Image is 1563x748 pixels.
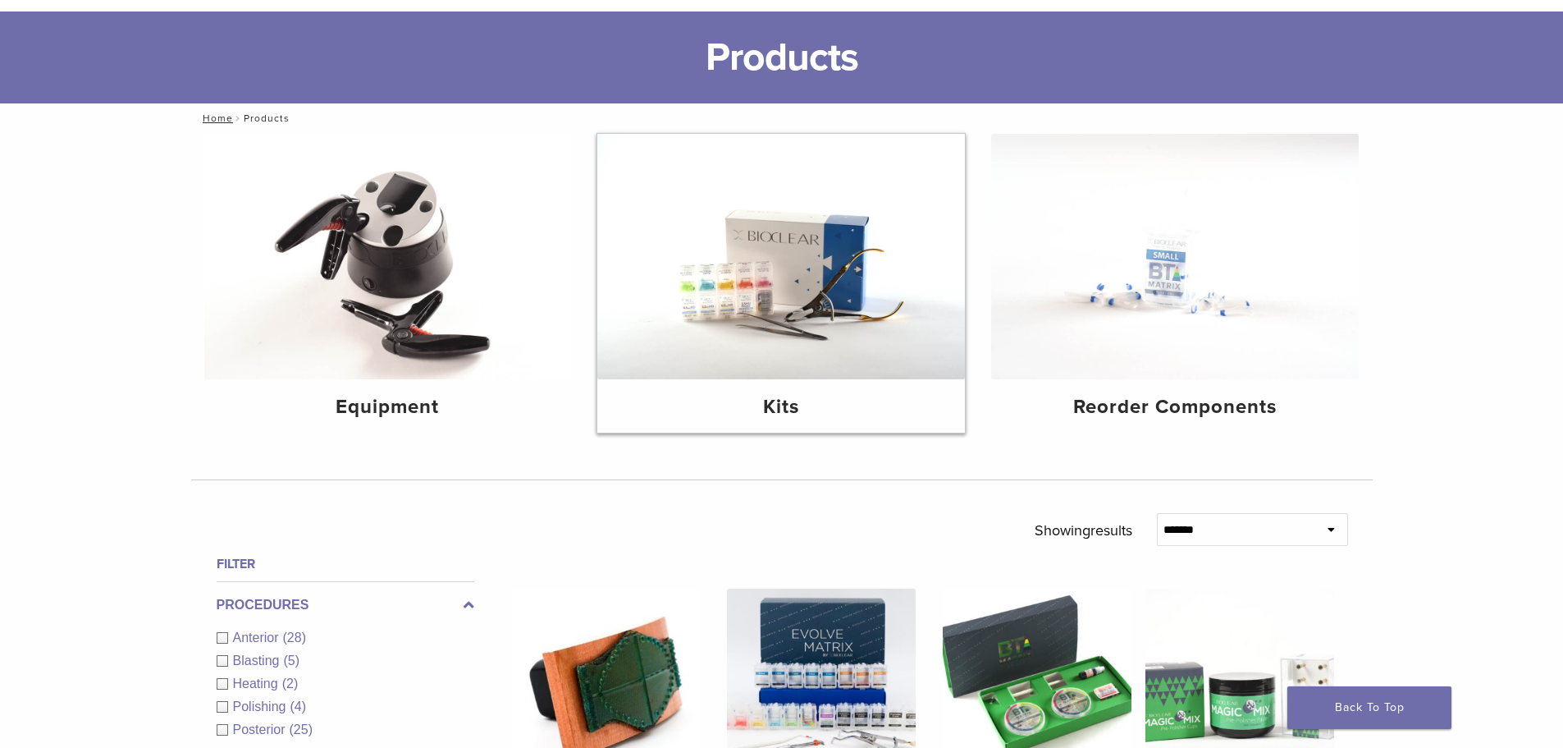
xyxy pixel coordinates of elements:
a: Reorder Components [991,134,1359,433]
nav: Products [191,103,1373,133]
label: Procedures [217,595,474,615]
a: Back To Top [1287,686,1451,729]
span: Posterior [233,723,290,737]
span: (2) [282,677,299,691]
span: / [233,114,244,122]
img: Reorder Components [991,134,1359,379]
h4: Reorder Components [1004,392,1346,422]
a: Kits [597,134,965,433]
span: (28) [283,631,306,645]
span: (5) [283,654,299,668]
h4: Kits [610,392,952,422]
p: Showing results [1035,513,1132,548]
span: (25) [290,723,313,737]
span: Polishing [233,700,290,714]
h4: Filter [217,554,474,574]
span: Anterior [233,631,283,645]
h4: Equipment [217,392,559,422]
a: Home [198,112,233,124]
a: Equipment [204,134,572,433]
img: Equipment [204,134,572,379]
span: (4) [290,700,306,714]
span: Heating [233,677,282,691]
span: Blasting [233,654,284,668]
img: Kits [597,134,965,379]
